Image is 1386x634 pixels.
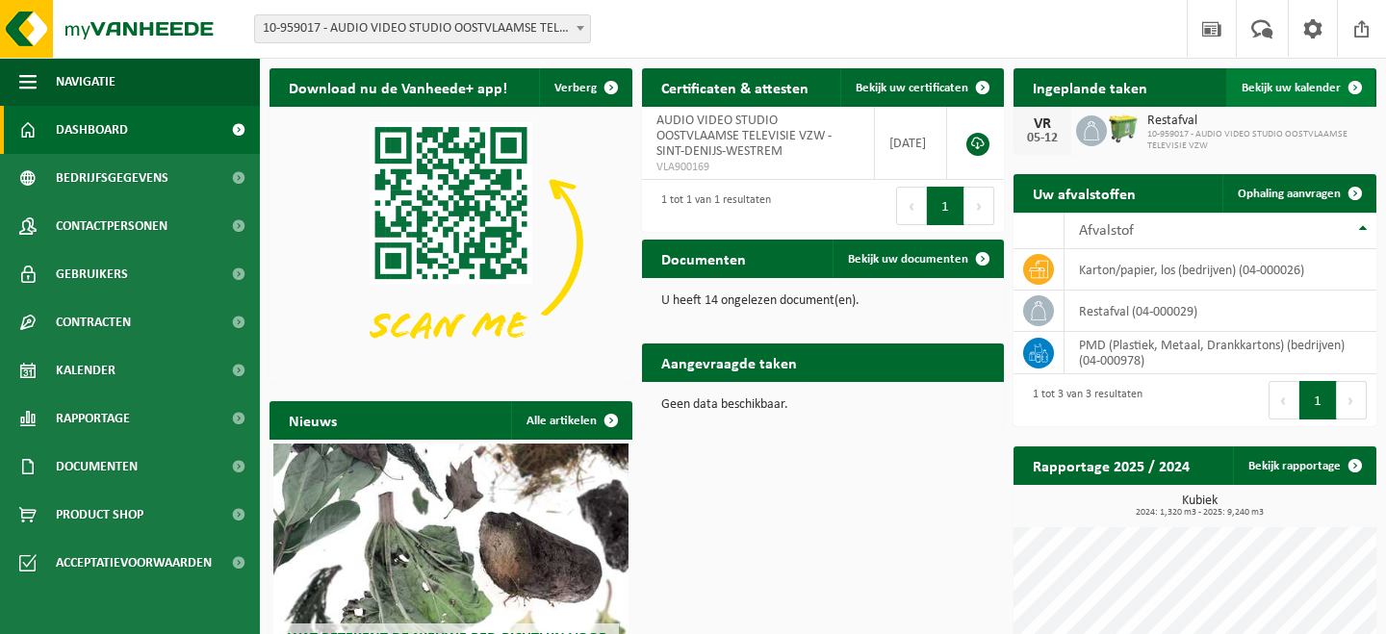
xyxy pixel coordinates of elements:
p: U heeft 14 ongelezen document(en). [661,294,986,308]
span: Afvalstof [1079,223,1134,239]
span: Bedrijfsgegevens [56,154,168,202]
p: Geen data beschikbaar. [661,398,986,412]
span: 2024: 1,320 m3 - 2025: 9,240 m3 [1023,508,1376,518]
span: 10-959017 - AUDIO VIDEO STUDIO OOSTVLAAMSE TELEVISIE VZW - SINT-DENIJS-WESTREM [255,15,590,42]
a: Bekijk uw documenten [833,240,1002,278]
span: AUDIO VIDEO STUDIO OOSTVLAAMSE TELEVISIE VZW - SINT-DENIJS-WESTREM [656,114,832,159]
td: [DATE] [875,107,947,180]
span: 10-959017 - AUDIO VIDEO STUDIO OOSTVLAAMSE TELEVISIE VZW [1147,129,1367,152]
button: Next [964,187,994,225]
td: PMD (Plastiek, Metaal, Drankkartons) (bedrijven) (04-000978) [1065,332,1376,374]
h3: Kubiek [1023,495,1376,518]
span: Bekijk uw certificaten [856,82,968,94]
button: 1 [927,187,964,225]
span: Navigatie [56,58,115,106]
button: Previous [896,187,927,225]
button: Next [1337,381,1367,419]
img: WB-0660-HPE-GN-50 [1107,113,1140,145]
span: Documenten [56,443,138,491]
h2: Ingeplande taken [1014,68,1167,106]
h2: Aangevraagde taken [642,343,816,381]
span: Kalender [56,346,115,394]
span: Rapportage [56,394,130,443]
h2: Uw afvalstoffen [1014,174,1155,212]
h2: Rapportage 2025 / 2024 [1014,446,1209,484]
a: Alle artikelen [511,401,630,440]
div: 1 tot 3 van 3 resultaten [1023,379,1142,421]
span: Ophaling aanvragen [1238,188,1341,200]
span: Bekijk uw documenten [848,253,968,266]
span: Product Shop [56,491,143,539]
span: Gebruikers [56,250,128,298]
td: restafval (04-000029) [1065,291,1376,332]
h2: Documenten [642,240,765,277]
span: VLA900169 [656,160,860,175]
h2: Download nu de Vanheede+ app! [269,68,526,106]
span: Contracten [56,298,131,346]
a: Ophaling aanvragen [1222,174,1374,213]
h2: Nieuws [269,401,356,439]
button: 1 [1299,381,1337,419]
img: Download de VHEPlus App [269,107,632,379]
span: Restafval [1147,114,1367,129]
a: Bekijk uw certificaten [840,68,1002,107]
span: Dashboard [56,106,128,154]
a: Bekijk rapportage [1233,446,1374,485]
div: 1 tot 1 van 1 resultaten [652,185,771,227]
button: Verberg [539,68,630,107]
span: Acceptatievoorwaarden [56,539,212,587]
a: Bekijk uw kalender [1226,68,1374,107]
span: Contactpersonen [56,202,167,250]
button: Previous [1269,381,1299,419]
div: 05-12 [1023,132,1062,145]
span: 10-959017 - AUDIO VIDEO STUDIO OOSTVLAAMSE TELEVISIE VZW - SINT-DENIJS-WESTREM [254,14,591,43]
h2: Certificaten & attesten [642,68,828,106]
span: Bekijk uw kalender [1242,82,1341,94]
div: VR [1023,116,1062,132]
span: Verberg [554,82,597,94]
td: karton/papier, los (bedrijven) (04-000026) [1065,249,1376,291]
